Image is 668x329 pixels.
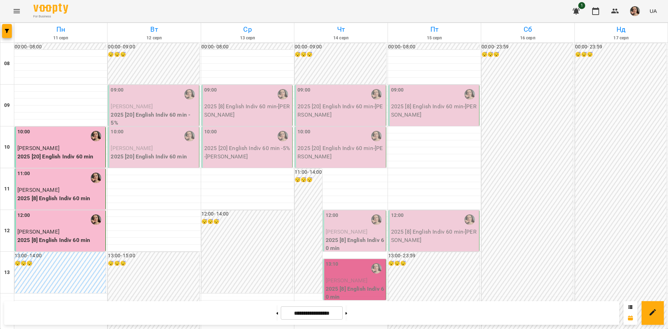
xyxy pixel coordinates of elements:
button: Menu [8,3,25,19]
h6: 13 [4,269,10,276]
img: Voopty Logo [33,3,68,14]
label: 09:00 [111,86,124,94]
label: 12:00 [17,212,30,219]
p: 2025 [20] English Indiv 60 min [111,152,197,161]
h6: 00:00 - 08:00 [15,43,106,51]
label: 09:00 [297,86,310,94]
h6: 09 [4,102,10,109]
h6: 😴😴😴 [295,51,386,58]
h6: 15 серп [389,35,480,41]
img: Крикун Анна (а) [278,131,288,141]
img: Крикун Анна (а) [91,214,101,225]
div: Крикун Анна (а) [371,214,382,225]
h6: 11 [4,185,10,193]
h6: 10 [4,143,10,151]
h6: Чт [295,24,386,35]
img: aaa0aa5797c5ce11638e7aad685b53dd.jpeg [630,6,640,16]
h6: 16 серп [482,35,573,41]
h6: 11 серп [15,35,106,41]
label: 12:00 [326,212,339,219]
label: 13:10 [326,260,339,268]
span: [PERSON_NAME] [326,277,368,284]
h6: 00:00 - 09:00 [295,43,386,51]
h6: 17 серп [576,35,667,41]
h6: 08 [4,60,10,68]
h6: 14 серп [295,35,386,41]
span: [PERSON_NAME] [17,228,59,235]
h6: 13:00 - 14:00 [15,252,106,260]
h6: Нд [576,24,667,35]
h6: 13:00 - 23:59 [388,252,479,260]
h6: 😴😴😴 [15,260,106,267]
img: Крикун Анна (а) [464,214,475,225]
span: UA [650,7,657,15]
label: 09:00 [391,86,404,94]
span: [PERSON_NAME] [17,145,59,151]
h6: 00:00 - 08:00 [201,43,293,51]
p: 2025 [20] English Indiv 60 min - [PERSON_NAME] [297,144,384,160]
div: Крикун Анна (а) [371,263,382,274]
h6: Вт [109,24,199,35]
h6: 😴😴😴 [201,218,293,226]
h6: Пт [389,24,480,35]
span: [PERSON_NAME] [111,145,153,151]
p: 2025 [20] English Indiv 60 min [17,152,104,161]
span: [PERSON_NAME] [326,228,368,235]
label: 10:00 [297,128,310,136]
h6: Пн [15,24,106,35]
label: 11:00 [17,170,30,178]
p: 2025 [20] English Indiv 60 min - [PERSON_NAME] [297,102,384,119]
label: 12:00 [391,212,404,219]
h6: 00:00 - 23:59 [575,43,666,51]
div: Крикун Анна (а) [371,89,382,100]
h6: 😴😴😴 [482,51,573,58]
h6: 😴😴😴 [575,51,666,58]
p: 2025 [8] English Indiv 60 min - [PERSON_NAME] [204,102,291,119]
h6: 12 [4,227,10,235]
img: Крикун Анна (а) [91,173,101,183]
img: Крикун Анна (а) [91,131,101,141]
img: Крикун Анна (а) [278,89,288,100]
h6: Ср [202,24,293,35]
span: [PERSON_NAME] [17,187,59,193]
img: Крикун Анна (а) [371,131,382,141]
span: [PERSON_NAME] [111,103,153,110]
p: 2025 [8] English Indiv 60 min [17,236,104,244]
img: Крикун Анна (а) [184,89,195,100]
span: For Business [33,14,68,19]
p: 2025 [8] English Indiv 60 min [326,285,384,301]
h6: 13:00 - 15:00 [108,252,199,260]
h6: 00:00 - 09:00 [108,43,199,51]
h6: 00:00 - 08:00 [388,43,479,51]
button: UA [647,5,660,17]
h6: 12:00 - 14:00 [201,210,293,218]
img: Крикун Анна (а) [184,131,195,141]
label: 09:00 [204,86,217,94]
h6: 00:00 - 23:59 [482,43,573,51]
label: 10:00 [204,128,217,136]
h6: 😴😴😴 [108,260,199,267]
p: 2025 [8] English Indiv 60 min [17,194,104,203]
p: 2025 [8] English Indiv 60 min - [PERSON_NAME] [391,102,478,119]
p: 2025 [20] English Indiv 60 min -5% - [PERSON_NAME] [204,144,291,160]
p: 2025 [8] English Indiv 60 min - [PERSON_NAME] [391,228,478,244]
h6: 12 серп [109,35,199,41]
p: 2025 [20] English Indiv 60 min -5% [111,111,197,127]
h6: 13 серп [202,35,293,41]
h6: 11:00 - 14:00 [295,169,322,176]
img: Крикун Анна (а) [464,89,475,100]
h6: 😴😴😴 [295,176,322,184]
h6: 😴😴😴 [108,51,199,58]
p: 2025 [8] English Indiv 60 min [326,236,384,252]
span: 1 [578,2,585,9]
label: 10:00 [111,128,124,136]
